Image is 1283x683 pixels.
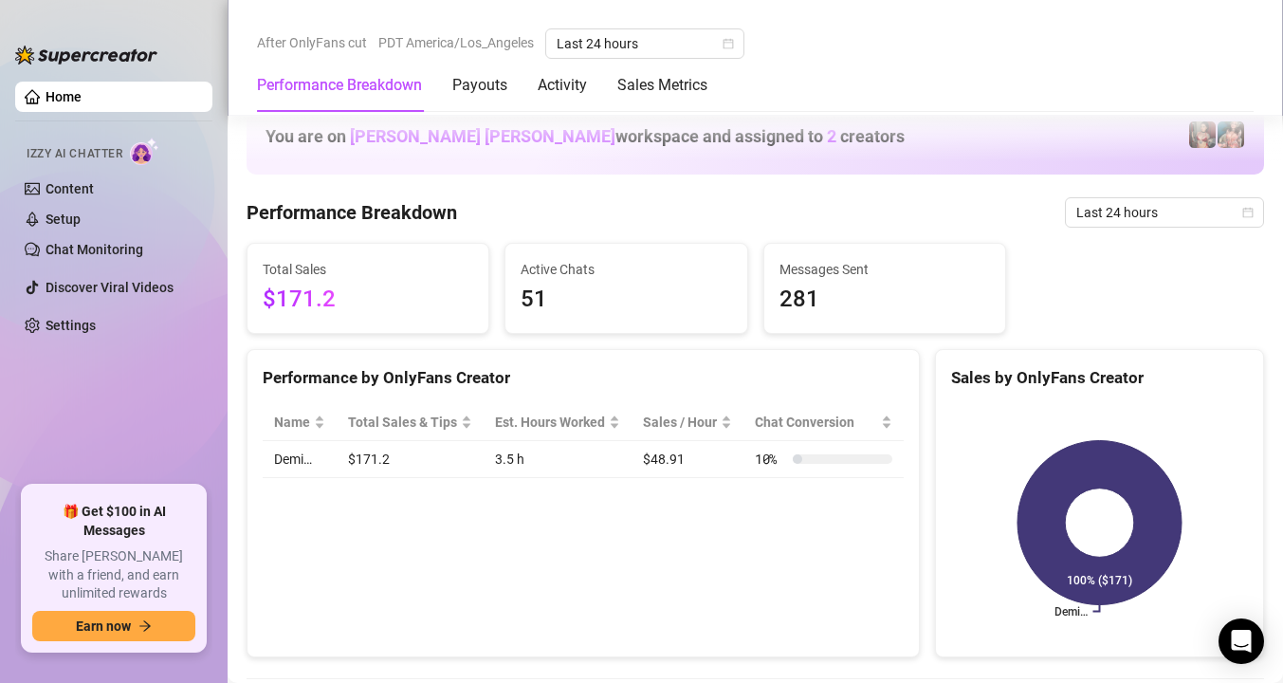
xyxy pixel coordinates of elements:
th: Name [263,404,337,441]
a: Home [46,89,82,104]
a: Setup [46,212,81,227]
span: After OnlyFans cut [257,28,367,57]
span: Last 24 hours [1076,198,1253,227]
span: Chat Conversion [755,412,877,433]
a: Chat Monitoring [46,242,143,257]
button: Earn nowarrow-right [32,611,195,641]
span: Sales / Hour [643,412,717,433]
text: Demi… [1054,605,1088,618]
span: Active Chats [521,259,731,280]
div: Performance by OnlyFans Creator [263,365,904,391]
div: Open Intercom Messenger [1219,618,1264,664]
div: Sales Metrics [617,74,707,97]
span: 10 % [755,449,785,470]
img: logo-BBDzfeDw.svg [15,46,157,65]
div: Sales by OnlyFans Creator [951,365,1248,391]
td: Demi… [263,441,337,478]
a: Content [46,181,94,196]
a: Settings [46,318,96,333]
th: Chat Conversion [743,404,904,441]
img: PeggySue [1218,121,1244,148]
td: 3.5 h [484,441,632,478]
div: Est. Hours Worked [495,412,605,433]
td: $48.91 [632,441,743,478]
span: PDT America/Los_Angeles [378,28,534,57]
span: Last 24 hours [557,29,733,58]
div: Performance Breakdown [257,74,422,97]
span: [PERSON_NAME] [PERSON_NAME] [350,126,615,146]
span: 🎁 Get $100 in AI Messages [32,503,195,540]
div: Payouts [452,74,507,97]
span: Messages Sent [779,259,990,280]
span: $171.2 [263,282,473,318]
span: Total Sales & Tips [348,412,457,433]
img: Demi [1189,121,1216,148]
h1: You are on workspace and assigned to creators [266,126,905,147]
span: Total Sales [263,259,473,280]
h4: Performance Breakdown [247,199,457,226]
span: Izzy AI Chatter [27,145,122,163]
div: Activity [538,74,587,97]
span: calendar [723,38,734,49]
span: 51 [521,282,731,318]
span: Share [PERSON_NAME] with a friend, and earn unlimited rewards [32,547,195,603]
td: $171.2 [337,441,484,478]
a: Discover Viral Videos [46,280,174,295]
span: arrow-right [138,619,152,633]
span: 2 [827,126,836,146]
span: Earn now [76,618,131,634]
th: Sales / Hour [632,404,743,441]
img: AI Chatter [130,138,159,165]
th: Total Sales & Tips [337,404,484,441]
span: calendar [1242,207,1254,218]
span: 281 [779,282,990,318]
span: Name [274,412,310,433]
